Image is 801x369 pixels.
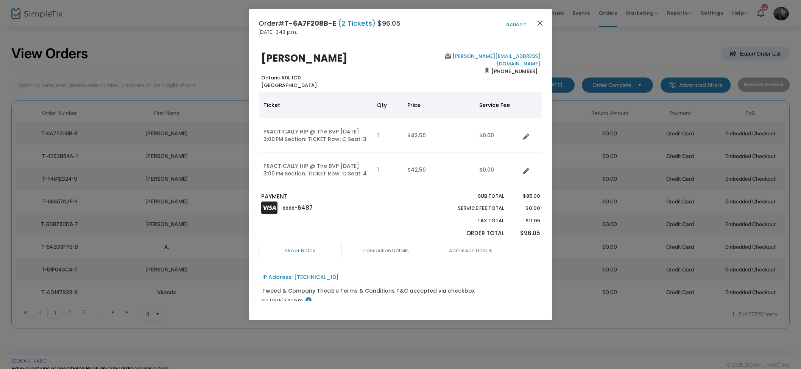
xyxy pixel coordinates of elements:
span: on [262,297,268,304]
p: Sub total [440,192,504,200]
div: IP Address: [TECHNICAL_ID] [262,273,339,281]
a: Transaction Details [344,243,427,259]
h4: Order# $96.05 [259,18,400,28]
span: [DATE] 3:43 p.m. [259,28,297,36]
th: Qty [372,92,403,118]
p: Order Total [440,229,504,238]
b: Ontario K0L 1C0 [GEOGRAPHIC_DATA] [261,74,317,89]
span: -6487 [295,204,313,212]
td: $42.50 [403,153,475,187]
b: [PERSON_NAME] [261,51,348,65]
th: Ticket [259,92,372,118]
span: (2 Tickets) [336,19,377,28]
th: Price [403,92,475,118]
td: $0.00 [475,153,520,187]
td: $42.50 [403,118,475,153]
button: Close [535,18,545,28]
td: 1 [372,153,403,187]
td: 1 [372,118,403,153]
div: Tweed & Company Theatre Terms & Conditions T&C accepted via checkbox [262,287,475,295]
a: [PERSON_NAME][EMAIL_ADDRESS][DOMAIN_NAME] [451,53,540,67]
p: $85.00 [511,192,540,200]
button: Action [493,20,539,29]
td: $0.00 [475,118,520,153]
td: PRACTICALLY HIP @ The BVP [DATE] 3:00 PM Section: TICKET Row: C Seat: 4 [259,153,372,187]
p: $11.05 [511,217,540,225]
p: Tax Total [440,217,504,225]
span: XXXX [282,205,295,211]
div: Data table [259,92,542,187]
span: T-6A7F208B-E [284,19,336,28]
p: PAYMENT [261,192,397,201]
p: $96.05 [511,229,540,238]
th: Service Fee [475,92,520,118]
a: Order Notes [259,243,342,259]
td: PRACTICALLY HIP @ The BVP [DATE] 3:00 PM Section: TICKET Row: C Seat: 3 [259,118,372,153]
p: $0.00 [511,205,540,212]
a: Admission Details [429,243,512,259]
div: [DATE] 3:47 p.m. [262,297,539,304]
span: [PHONE_NUMBER] [489,65,540,77]
p: Service Fee Total [440,205,504,212]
